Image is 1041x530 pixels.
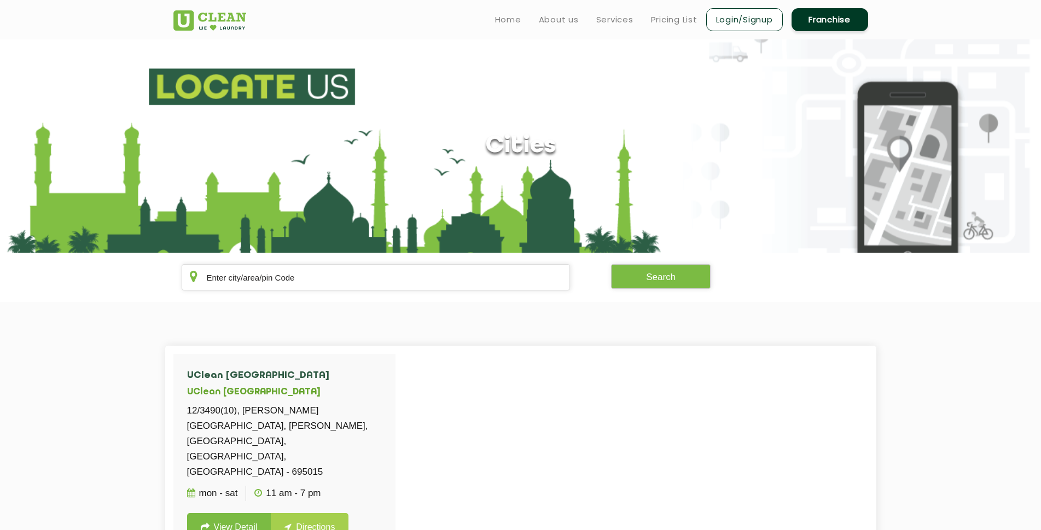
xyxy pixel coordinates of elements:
button: Search [611,264,711,289]
p: 12/3490(10), [PERSON_NAME][GEOGRAPHIC_DATA], [PERSON_NAME], [GEOGRAPHIC_DATA], [GEOGRAPHIC_DATA],... [187,403,382,480]
img: UClean Laundry and Dry Cleaning [173,10,246,31]
a: Home [495,13,521,26]
p: 11 AM - 7 PM [254,486,321,501]
a: Login/Signup [706,8,783,31]
input: Enter city/area/pin Code [182,264,571,290]
p: Mon - Sat [187,486,238,501]
a: Services [596,13,633,26]
a: Pricing List [651,13,697,26]
h4: UClean [GEOGRAPHIC_DATA] [187,370,382,381]
a: About us [539,13,579,26]
h1: Cities [485,132,556,160]
a: Franchise [792,8,868,31]
h5: UClean [GEOGRAPHIC_DATA] [187,387,382,398]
